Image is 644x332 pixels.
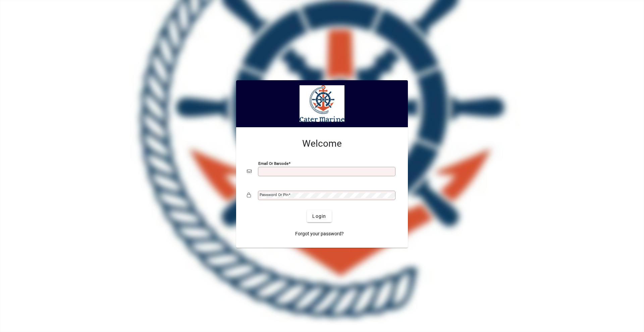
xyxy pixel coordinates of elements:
[260,192,288,197] mat-label: Password or Pin
[312,213,326,220] span: Login
[258,161,288,166] mat-label: Email or Barcode
[307,210,331,222] button: Login
[247,138,397,149] h2: Welcome
[295,230,344,237] span: Forgot your password?
[292,228,346,240] a: Forgot your password?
